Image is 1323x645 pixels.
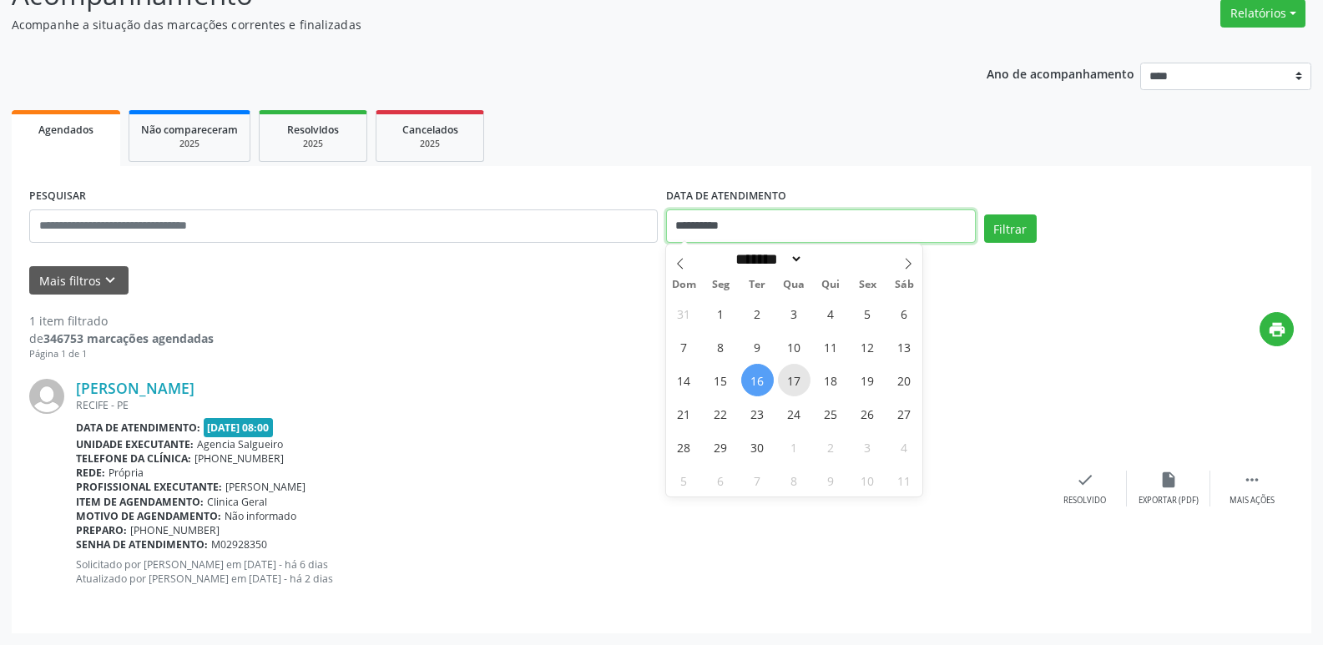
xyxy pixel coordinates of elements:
[225,509,296,523] span: Não informado
[812,280,849,290] span: Qui
[851,330,884,363] span: Setembro 12, 2025
[704,364,737,396] span: Setembro 15, 2025
[76,495,204,509] b: Item de agendamento:
[76,480,222,494] b: Profissional executante:
[739,280,775,290] span: Ter
[668,464,700,496] span: Outubro 5, 2025
[815,464,847,496] span: Outubro 9, 2025
[207,495,267,509] span: Clinica Geral
[741,431,774,463] span: Setembro 30, 2025
[668,330,700,363] span: Setembro 7, 2025
[704,431,737,463] span: Setembro 29, 2025
[815,397,847,430] span: Setembro 25, 2025
[109,466,144,480] span: Própria
[815,364,847,396] span: Setembro 18, 2025
[778,397,810,430] span: Setembro 24, 2025
[888,297,921,330] span: Setembro 6, 2025
[851,297,884,330] span: Setembro 5, 2025
[888,431,921,463] span: Outubro 4, 2025
[76,557,1043,586] p: Solicitado por [PERSON_NAME] em [DATE] - há 6 dias Atualizado por [PERSON_NAME] em [DATE] - há 2 ...
[851,464,884,496] span: Outubro 10, 2025
[388,138,472,150] div: 2025
[76,509,221,523] b: Motivo de agendamento:
[76,537,208,552] b: Senha de atendimento:
[984,214,1037,243] button: Filtrar
[211,537,267,552] span: M02928350
[886,280,922,290] span: Sáb
[76,451,191,466] b: Telefone da clínica:
[778,464,810,496] span: Outubro 8, 2025
[1063,495,1106,506] div: Resolvido
[29,379,64,414] img: img
[225,480,306,494] span: [PERSON_NAME]
[38,123,93,137] span: Agendados
[666,280,703,290] span: Dom
[668,397,700,430] span: Setembro 21, 2025
[668,431,700,463] span: Setembro 28, 2025
[815,297,847,330] span: Setembro 4, 2025
[29,266,129,295] button: Mais filtroskeyboard_arrow_down
[778,330,810,363] span: Setembro 10, 2025
[888,364,921,396] span: Setembro 20, 2025
[849,280,886,290] span: Sex
[1076,471,1094,489] i: check
[668,364,700,396] span: Setembro 14, 2025
[194,451,284,466] span: [PHONE_NUMBER]
[1159,471,1178,489] i: insert_drive_file
[130,523,220,537] span: [PHONE_NUMBER]
[775,280,812,290] span: Qua
[141,123,238,137] span: Não compareceram
[1243,471,1261,489] i: 
[666,184,786,209] label: DATA DE ATENDIMENTO
[730,250,804,268] select: Month
[815,431,847,463] span: Outubro 2, 2025
[851,397,884,430] span: Setembro 26, 2025
[1268,320,1286,339] i: print
[702,280,739,290] span: Seg
[1260,312,1294,346] button: print
[704,464,737,496] span: Outubro 6, 2025
[778,364,810,396] span: Setembro 17, 2025
[76,379,194,397] a: [PERSON_NAME]
[29,330,214,347] div: de
[29,184,86,209] label: PESQUISAR
[888,464,921,496] span: Outubro 11, 2025
[778,431,810,463] span: Outubro 1, 2025
[741,364,774,396] span: Setembro 16, 2025
[76,437,194,451] b: Unidade executante:
[76,523,127,537] b: Preparo:
[888,397,921,430] span: Setembro 27, 2025
[704,297,737,330] span: Setembro 1, 2025
[1230,495,1275,506] div: Mais ações
[76,398,1043,412] div: RECIFE - PE
[29,312,214,330] div: 1 item filtrado
[204,418,274,437] span: [DATE] 08:00
[29,347,214,361] div: Página 1 de 1
[402,123,458,137] span: Cancelados
[741,464,774,496] span: Outubro 7, 2025
[668,297,700,330] span: Agosto 31, 2025
[76,421,200,435] b: Data de atendimento:
[987,63,1134,83] p: Ano de acompanhamento
[778,297,810,330] span: Setembro 3, 2025
[197,437,283,451] span: Agencia Salgueiro
[141,138,238,150] div: 2025
[888,330,921,363] span: Setembro 13, 2025
[101,271,119,290] i: keyboard_arrow_down
[741,397,774,430] span: Setembro 23, 2025
[76,466,105,480] b: Rede:
[704,397,737,430] span: Setembro 22, 2025
[741,297,774,330] span: Setembro 2, 2025
[851,431,884,463] span: Outubro 3, 2025
[271,138,355,150] div: 2025
[815,330,847,363] span: Setembro 11, 2025
[287,123,339,137] span: Resolvidos
[803,250,858,268] input: Year
[43,330,214,346] strong: 346753 marcações agendadas
[851,364,884,396] span: Setembro 19, 2025
[741,330,774,363] span: Setembro 9, 2025
[12,16,922,33] p: Acompanhe a situação das marcações correntes e finalizadas
[1139,495,1199,506] div: Exportar (PDF)
[704,330,737,363] span: Setembro 8, 2025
